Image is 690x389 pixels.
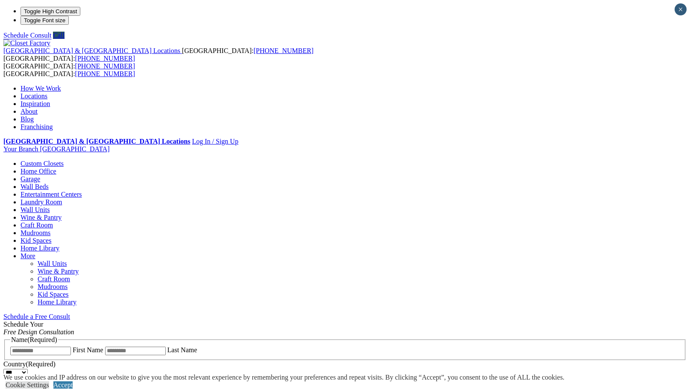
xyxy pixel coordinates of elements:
a: Wall Beds [21,183,49,190]
a: Wall Units [21,206,50,213]
a: How We Work [21,85,61,92]
a: Your Branch [GEOGRAPHIC_DATA] [3,145,110,153]
a: Wine & Pantry [21,214,62,221]
a: Home Office [21,168,56,175]
button: Toggle Font size [21,16,69,25]
a: Wall Units [38,260,67,267]
a: Entertainment Centers [21,191,82,198]
a: Inspiration [21,100,50,107]
a: Locations [21,92,47,100]
a: Wine & Pantry [38,268,79,275]
label: Last Name [167,346,197,354]
a: Blog [21,115,34,123]
span: Toggle High Contrast [24,8,77,15]
a: Laundry Room [21,198,62,206]
a: Home Library [38,298,76,306]
button: Toggle High Contrast [21,7,80,16]
a: Craft Room [38,275,70,283]
a: Mudrooms [38,283,68,290]
a: [PHONE_NUMBER] [75,70,135,77]
a: Schedule Consult [3,32,51,39]
a: [PHONE_NUMBER] [75,55,135,62]
span: [GEOGRAPHIC_DATA] [40,145,109,153]
span: Schedule Your [3,321,74,336]
span: [GEOGRAPHIC_DATA]: [GEOGRAPHIC_DATA]: [3,62,135,77]
a: Home Library [21,245,59,252]
a: Log In / Sign Up [192,138,238,145]
span: [GEOGRAPHIC_DATA]: [GEOGRAPHIC_DATA]: [3,47,314,62]
a: Garage [21,175,40,183]
span: [GEOGRAPHIC_DATA] & [GEOGRAPHIC_DATA] Locations [3,47,180,54]
a: Kid Spaces [21,237,51,244]
button: Close [675,3,687,15]
a: More menu text will display only on big screen [21,252,35,259]
a: Accept [53,381,73,389]
a: Custom Closets [21,160,64,167]
a: Franchising [21,123,53,130]
a: Mudrooms [21,229,50,236]
span: (Required) [27,336,57,343]
a: [PHONE_NUMBER] [75,62,135,70]
a: Kid Spaces [38,291,68,298]
a: Call [53,32,65,39]
label: Country [3,360,56,368]
a: Craft Room [21,221,53,229]
span: Toggle Font size [24,17,65,24]
a: Schedule a Free Consult (opens a dropdown menu) [3,313,70,320]
label: First Name [73,346,103,354]
a: Cookie Settings [6,381,49,389]
div: We use cookies and IP address on our website to give you the most relevant experience by remember... [3,374,564,381]
legend: Name [10,336,58,344]
span: Your Branch [3,145,38,153]
a: About [21,108,38,115]
img: Closet Factory [3,39,50,47]
a: [GEOGRAPHIC_DATA] & [GEOGRAPHIC_DATA] Locations [3,47,182,54]
a: [GEOGRAPHIC_DATA] & [GEOGRAPHIC_DATA] Locations [3,138,190,145]
em: Free Design Consultation [3,328,74,336]
a: [PHONE_NUMBER] [253,47,313,54]
span: (Required) [26,360,55,368]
